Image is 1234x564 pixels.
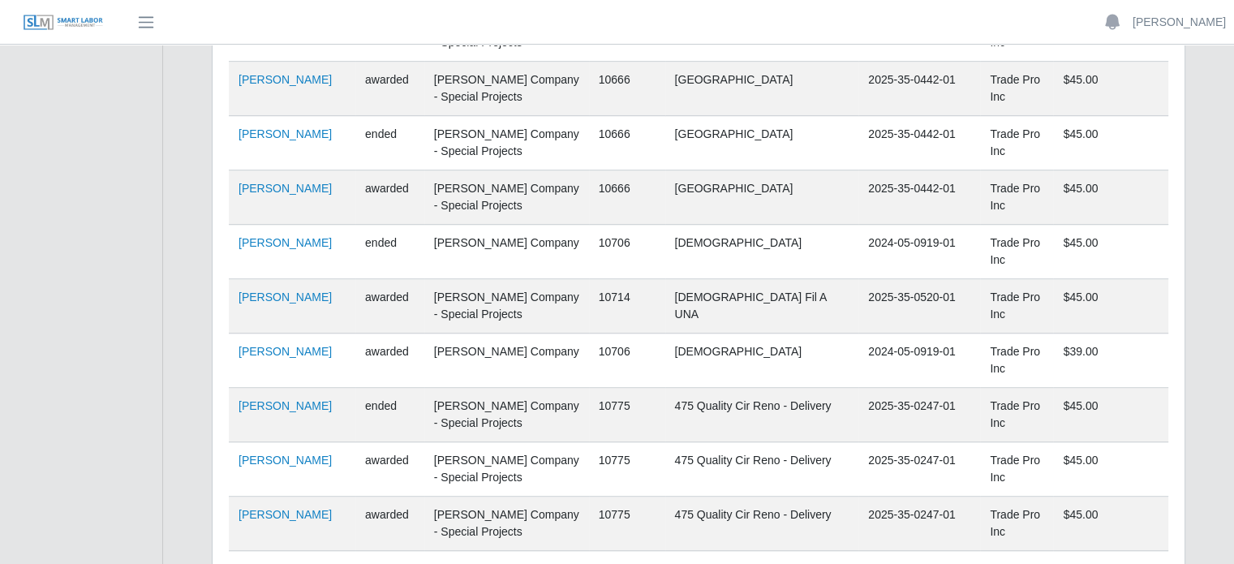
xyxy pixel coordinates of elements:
[980,388,1053,442] td: Trade Pro Inc
[858,62,980,116] td: 2025-35-0442-01
[980,116,1053,170] td: Trade Pro Inc
[355,170,424,225] td: awarded
[1053,279,1168,334] td: $45.00
[589,225,665,279] td: 10706
[980,225,1053,279] td: Trade Pro Inc
[858,170,980,225] td: 2025-35-0442-01
[239,454,332,467] a: [PERSON_NAME]
[239,182,332,195] a: [PERSON_NAME]
[665,62,859,116] td: [GEOGRAPHIC_DATA]
[589,170,665,225] td: 10666
[665,388,859,442] td: 475 Quality Cir Reno - Delivery
[239,508,332,521] a: [PERSON_NAME]
[858,116,980,170] td: 2025-35-0442-01
[665,170,859,225] td: [GEOGRAPHIC_DATA]
[1133,14,1226,31] a: [PERSON_NAME]
[1053,442,1168,497] td: $45.00
[23,14,104,32] img: SLM Logo
[858,334,980,388] td: 2024-05-0919-01
[858,442,980,497] td: 2025-35-0247-01
[239,127,332,140] a: [PERSON_NAME]
[355,62,424,116] td: awarded
[589,116,665,170] td: 10666
[589,388,665,442] td: 10775
[424,497,589,551] td: [PERSON_NAME] Company - Special Projects
[858,497,980,551] td: 2025-35-0247-01
[665,279,859,334] td: [DEMOGRAPHIC_DATA] Fil A UNA
[424,170,589,225] td: [PERSON_NAME] Company - Special Projects
[980,497,1053,551] td: Trade Pro Inc
[589,62,665,116] td: 10666
[589,334,665,388] td: 10706
[589,442,665,497] td: 10775
[239,345,332,358] a: [PERSON_NAME]
[1053,388,1168,442] td: $45.00
[858,388,980,442] td: 2025-35-0247-01
[424,442,589,497] td: [PERSON_NAME] Company - Special Projects
[355,497,424,551] td: awarded
[980,279,1053,334] td: Trade Pro Inc
[1053,334,1168,388] td: $39.00
[424,225,589,279] td: [PERSON_NAME] Company
[858,225,980,279] td: 2024-05-0919-01
[1053,225,1168,279] td: $45.00
[239,73,332,86] a: [PERSON_NAME]
[858,279,980,334] td: 2025-35-0520-01
[239,236,332,249] a: [PERSON_NAME]
[980,170,1053,225] td: Trade Pro Inc
[355,388,424,442] td: ended
[1053,116,1168,170] td: $45.00
[665,497,859,551] td: 475 Quality Cir Reno - Delivery
[355,279,424,334] td: awarded
[355,442,424,497] td: awarded
[1053,497,1168,551] td: $45.00
[980,334,1053,388] td: Trade Pro Inc
[424,279,589,334] td: [PERSON_NAME] Company - Special Projects
[424,388,589,442] td: [PERSON_NAME] Company - Special Projects
[980,62,1053,116] td: Trade Pro Inc
[589,279,665,334] td: 10714
[424,334,589,388] td: [PERSON_NAME] Company
[665,225,859,279] td: [DEMOGRAPHIC_DATA]
[665,116,859,170] td: [GEOGRAPHIC_DATA]
[1053,170,1168,225] td: $45.00
[980,442,1053,497] td: Trade Pro Inc
[355,334,424,388] td: awarded
[665,334,859,388] td: [DEMOGRAPHIC_DATA]
[424,116,589,170] td: [PERSON_NAME] Company - Special Projects
[589,497,665,551] td: 10775
[1053,62,1168,116] td: $45.00
[665,442,859,497] td: 475 Quality Cir Reno - Delivery
[239,399,332,412] a: [PERSON_NAME]
[424,62,589,116] td: [PERSON_NAME] Company - Special Projects
[355,225,424,279] td: ended
[355,116,424,170] td: ended
[239,291,332,304] a: [PERSON_NAME]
